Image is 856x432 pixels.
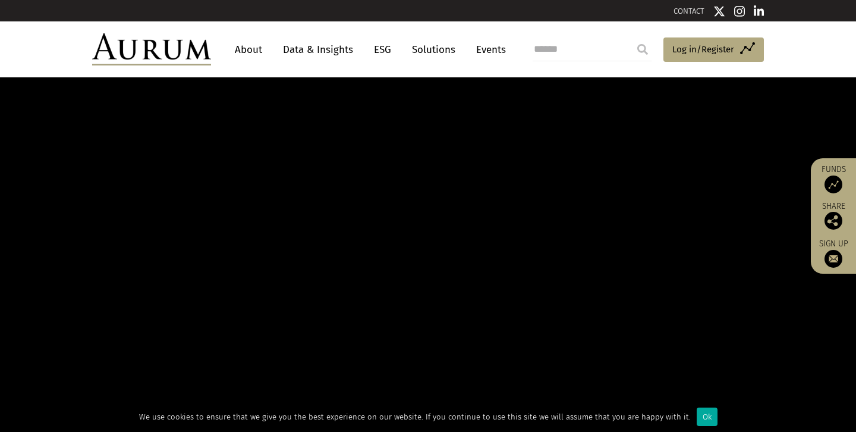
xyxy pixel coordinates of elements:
[470,39,506,61] a: Events
[713,5,725,17] img: Twitter icon
[697,408,717,426] div: Ok
[734,5,745,17] img: Instagram icon
[674,7,704,15] a: CONTACT
[824,250,842,268] img: Sign up to our newsletter
[406,39,461,61] a: Solutions
[92,33,211,65] img: Aurum
[817,164,850,193] a: Funds
[824,176,842,193] img: Access Funds
[229,39,268,61] a: About
[672,42,734,57] span: Log in/Register
[277,39,359,61] a: Data & Insights
[663,37,764,62] a: Log in/Register
[631,37,654,61] input: Submit
[817,239,850,268] a: Sign up
[817,202,850,230] div: Share
[824,212,842,230] img: Share this post
[368,39,397,61] a: ESG
[754,5,764,17] img: Linkedin icon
